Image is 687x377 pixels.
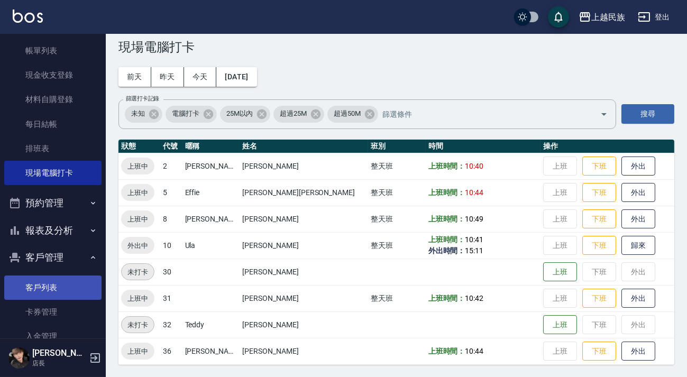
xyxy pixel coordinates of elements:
[32,358,86,368] p: 店長
[4,275,102,300] a: 客戶列表
[4,63,102,87] a: 現金收支登錄
[582,209,616,229] button: 下班
[160,179,182,206] td: 5
[160,232,182,259] td: 10
[182,140,240,153] th: 暱稱
[240,179,368,206] td: [PERSON_NAME][PERSON_NAME]
[118,140,160,153] th: 狀態
[182,232,240,259] td: Ula
[465,294,483,302] span: 10:42
[428,246,465,255] b: 外出時間：
[543,262,577,282] button: 上班
[368,206,426,232] td: 整天班
[125,106,162,123] div: 未知
[428,188,465,197] b: 上班時間：
[13,10,43,23] img: Logo
[121,293,154,304] span: 上班中
[621,104,674,124] button: 搜尋
[220,106,271,123] div: 25M以內
[182,153,240,179] td: [PERSON_NAME]
[428,347,465,355] b: 上班時間：
[151,67,184,87] button: 昨天
[122,266,154,278] span: 未打卡
[240,140,368,153] th: 姓名
[4,300,102,324] a: 卡券管理
[368,153,426,179] td: 整天班
[465,347,483,355] span: 10:44
[426,140,541,153] th: 時間
[240,259,368,285] td: [PERSON_NAME]
[368,179,426,206] td: 整天班
[465,162,483,170] span: 10:40
[240,153,368,179] td: [PERSON_NAME]
[121,346,154,357] span: 上班中
[4,112,102,136] a: 每日結帳
[380,105,582,123] input: 篩選條件
[548,6,569,27] button: save
[125,108,151,119] span: 未知
[621,157,655,176] button: 外出
[596,106,612,123] button: Open
[160,311,182,338] td: 32
[582,236,616,255] button: 下班
[621,209,655,229] button: 外出
[621,236,655,255] button: 歸來
[240,206,368,232] td: [PERSON_NAME]
[220,108,260,119] span: 25M以內
[541,140,674,153] th: 操作
[122,319,154,330] span: 未打卡
[4,244,102,271] button: 客戶管理
[216,67,257,87] button: [DATE]
[160,338,182,364] td: 36
[582,289,616,308] button: 下班
[4,161,102,185] a: 現場電腦打卡
[621,289,655,308] button: 外出
[327,106,378,123] div: 超過50M
[428,162,465,170] b: 上班時間：
[582,183,616,203] button: 下班
[428,215,465,223] b: 上班時間：
[118,67,151,87] button: 前天
[240,285,368,311] td: [PERSON_NAME]
[182,338,240,364] td: [PERSON_NAME]
[621,183,655,203] button: 外出
[160,259,182,285] td: 30
[160,206,182,232] td: 8
[182,311,240,338] td: Teddy
[182,179,240,206] td: Effie
[465,188,483,197] span: 10:44
[621,342,655,361] button: 外出
[166,106,217,123] div: 電腦打卡
[240,338,368,364] td: [PERSON_NAME]
[160,153,182,179] td: 2
[4,87,102,112] a: 材料自購登錄
[4,324,102,348] a: 入金管理
[240,232,368,259] td: [PERSON_NAME]
[273,106,324,123] div: 超過25M
[368,232,426,259] td: 整天班
[582,342,616,361] button: 下班
[582,157,616,176] button: 下班
[4,136,102,161] a: 排班表
[428,235,465,244] b: 上班時間：
[428,294,465,302] b: 上班時間：
[182,206,240,232] td: [PERSON_NAME]
[166,108,206,119] span: 電腦打卡
[240,311,368,338] td: [PERSON_NAME]
[8,347,30,369] img: Person
[368,140,426,153] th: 班別
[543,315,577,335] button: 上班
[121,161,154,172] span: 上班中
[4,217,102,244] button: 報表及分析
[118,40,674,54] h3: 現場電腦打卡
[32,348,86,358] h5: [PERSON_NAME]
[591,11,625,24] div: 上越民族
[160,285,182,311] td: 31
[4,189,102,217] button: 預約管理
[121,187,154,198] span: 上班中
[126,95,159,103] label: 篩選打卡記錄
[574,6,629,28] button: 上越民族
[634,7,674,27] button: 登出
[465,246,483,255] span: 15:11
[465,235,483,244] span: 10:41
